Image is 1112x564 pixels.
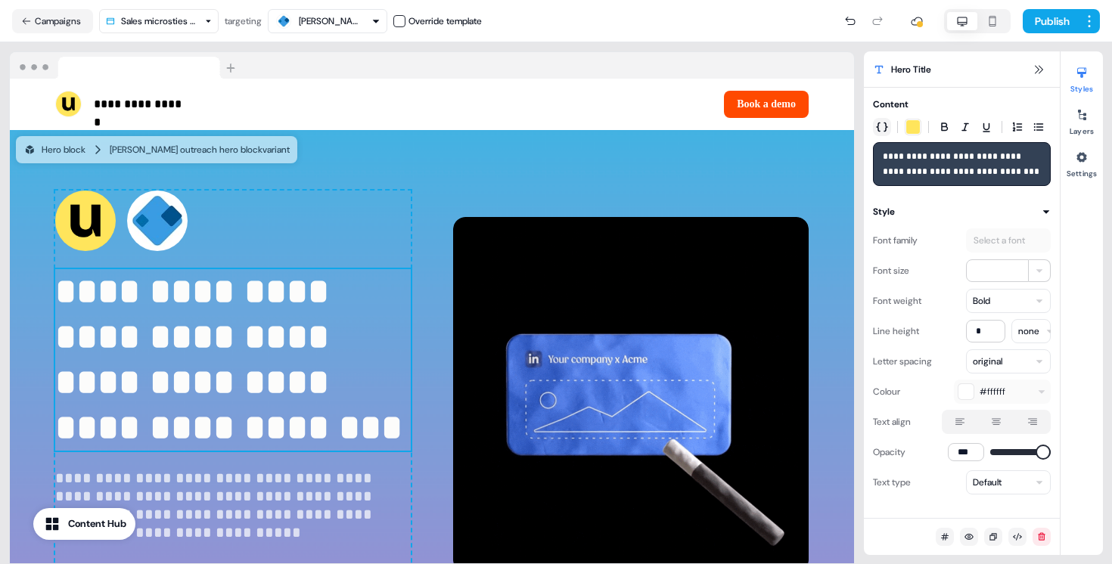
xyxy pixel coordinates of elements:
[873,410,911,434] div: Text align
[954,380,1051,404] button: #ffffff
[33,508,135,540] button: Content Hub
[12,9,93,33] button: Campaigns
[873,289,921,313] div: Font weight
[1061,60,1103,94] button: Styles
[873,259,909,283] div: Font size
[438,91,809,118] div: Book a demo
[873,204,1051,219] button: Style
[873,440,905,464] div: Opacity
[68,516,126,531] div: Content Hub
[973,475,1002,490] div: Default
[973,293,990,308] div: Bold
[891,62,931,77] span: Hero Title
[225,14,262,29] div: targeting
[873,97,909,112] div: Content
[966,228,1051,253] button: Select a font
[1061,145,1103,178] button: Settings
[873,380,900,404] div: Colour
[10,52,242,79] img: Browser topbar
[268,9,387,33] button: [PERSON_NAME]
[23,142,85,157] div: Hero block
[724,91,809,118] button: Book a demo
[873,319,919,343] div: Line height
[1018,324,1039,339] div: none
[1023,9,1079,33] button: Publish
[971,233,1028,248] div: Select a font
[973,354,1002,369] div: original
[873,204,895,219] div: Style
[873,228,918,253] div: Font family
[121,14,199,29] div: Sales microsties outreach
[299,14,359,29] div: [PERSON_NAME]
[1061,103,1103,136] button: Layers
[408,14,482,29] div: Override template
[110,142,290,157] div: [PERSON_NAME] outreach hero block variant
[980,384,1005,399] span: #ffffff
[873,349,932,373] div: Letter spacing
[873,470,911,494] div: Text type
